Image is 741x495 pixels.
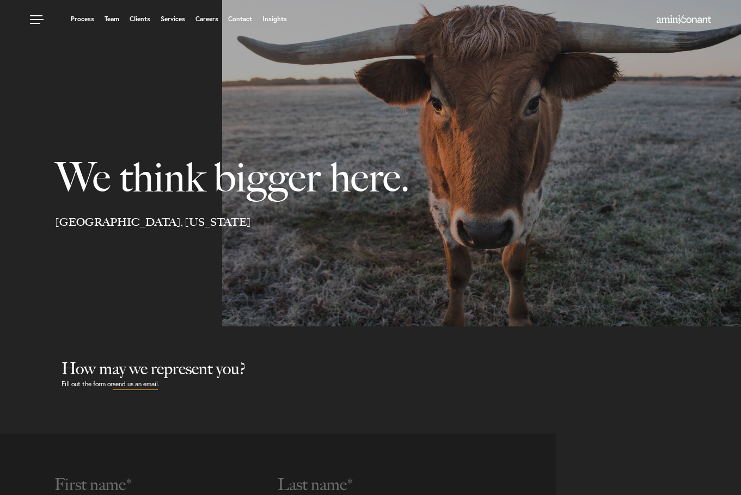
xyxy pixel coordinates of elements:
a: Careers [195,16,218,22]
a: Process [71,16,94,22]
p: Fill out the form or . [62,379,741,390]
h2: How may we represent you? [62,359,741,379]
a: Team [105,16,119,22]
a: send us an email [113,379,158,390]
a: Clients [130,16,150,22]
img: Amini & Conant [657,15,711,24]
a: Insights [262,16,287,22]
a: Home [657,16,711,24]
a: Contact [228,16,252,22]
a: Services [161,16,185,22]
